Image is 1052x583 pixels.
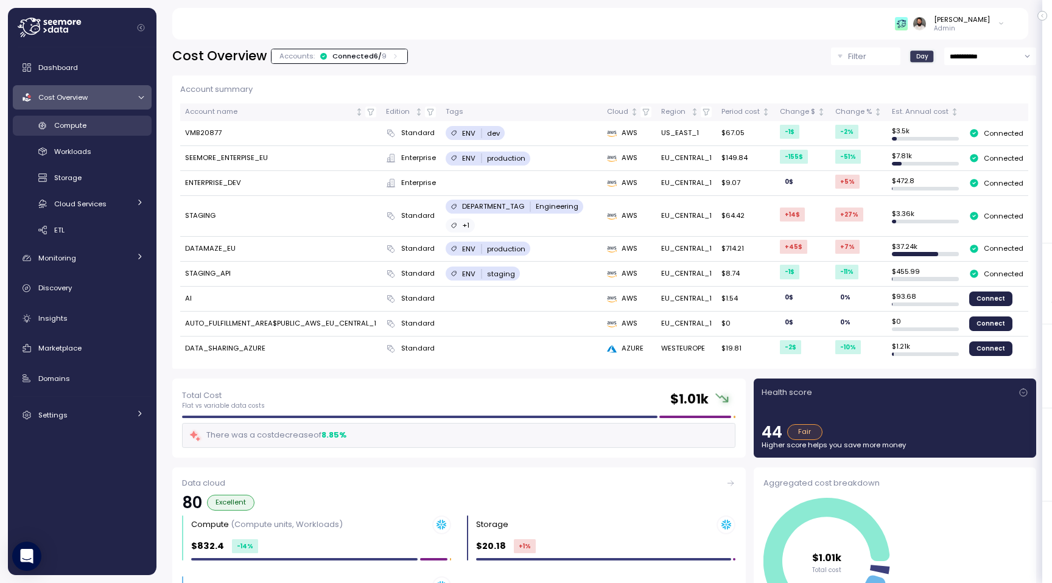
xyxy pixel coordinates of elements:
div: Account name [185,106,353,117]
p: (Compute units, Workloads) [231,518,343,530]
a: Workloads [13,142,152,162]
td: $1.54 [717,287,775,312]
div: Open Intercom Messenger [12,542,41,571]
div: 0 $ [780,175,798,189]
div: Change $ [780,106,815,117]
div: Tags [446,106,597,117]
span: Marketplace [38,343,82,353]
div: Not sorted [630,108,639,116]
span: Insights [38,313,68,323]
span: Standard [401,343,435,354]
a: Monitoring [13,246,152,270]
tspan: $1.01k [812,550,842,564]
td: $ 3.36k [887,196,964,236]
div: Edition [386,106,413,117]
td: $8.74 [717,262,775,287]
div: -10 % [835,340,861,354]
p: production [487,244,525,254]
p: ENV [462,153,475,163]
p: Connected [984,269,1023,279]
td: $ 0 [887,312,964,337]
p: Flat vs variable data costs [182,402,265,410]
tspan: Total cost [812,565,841,573]
p: Account summary [180,83,1028,96]
span: Domains [38,374,70,383]
td: US_EAST_1 [656,121,717,146]
div: -11 % [835,265,858,279]
div: -14 % [232,539,258,553]
td: EU_CENTRAL_1 [656,237,717,262]
td: $149.84 [717,146,775,171]
span: Day [916,52,928,61]
p: +1 [462,220,469,230]
div: [PERSON_NAME] [934,15,990,24]
div: AWS [607,128,651,139]
a: Marketplace [13,336,152,360]
td: $ 37.24k [887,237,964,262]
td: VMB20877 [180,121,381,146]
span: Connect [977,342,1005,355]
th: CloudNot sorted [602,103,656,121]
a: Connect [969,316,1013,331]
p: staging [487,269,515,279]
p: $832.4 [191,539,224,553]
div: -2 % [835,125,858,139]
td: SEEMORE_ENTERPISE_EU [180,146,381,171]
span: Discovery [38,283,72,293]
p: Accounts: [279,51,315,61]
div: Not sorted [415,108,423,116]
a: Storage [13,168,152,188]
p: production [487,153,525,163]
div: 0 $ [780,315,798,329]
span: Dashboard [38,63,78,72]
span: Standard [401,318,435,329]
p: ENV [462,128,475,138]
button: Collapse navigation [133,23,149,32]
div: There was a cost decrease of [189,428,346,442]
td: $ 93.68 [887,287,964,312]
h2: $ 1.01k [670,391,709,408]
p: Engineering [536,201,578,211]
p: DEPARTMENT_TAG [462,201,524,211]
p: Connected [984,243,1023,253]
p: Connected [984,211,1023,221]
p: ENV [462,244,475,254]
div: AWS [607,211,651,222]
td: $ 455.99 [887,262,964,287]
p: Health score [762,386,812,399]
p: Connected [984,153,1023,163]
p: dev [487,128,500,138]
span: Cloud Services [54,199,107,209]
span: Settings [38,410,68,420]
td: DATAMAZE_EU [180,237,381,262]
a: Cost Overview [13,85,152,110]
span: Standard [401,128,435,139]
td: $9.07 [717,171,775,196]
div: Data cloud [182,477,735,489]
p: Total Cost [182,389,265,402]
p: 44 [762,424,782,440]
span: Workloads [54,147,91,156]
div: Not sorted [874,108,882,116]
td: $ 3.5k [887,121,964,146]
p: Filter [848,51,866,63]
td: $ 472.8 [887,171,964,196]
td: EU_CENTRAL_1 [656,312,717,337]
span: Connect [977,317,1005,330]
td: $0 [717,312,775,337]
td: $714.21 [717,237,775,262]
a: Discovery [13,276,152,301]
div: Change % [835,106,872,117]
div: AZURE [607,343,651,354]
a: Settings [13,403,152,427]
h2: Cost Overview [172,47,267,65]
span: Standard [401,293,435,304]
div: -2 $ [780,340,801,354]
span: ETL [54,225,65,235]
div: Not sorted [355,108,363,116]
td: DATA_SHARING_AZURE [180,337,381,361]
button: Filter [831,47,900,65]
p: ENV [462,269,475,279]
div: -51 % [835,150,861,164]
div: +14 $ [780,208,805,222]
